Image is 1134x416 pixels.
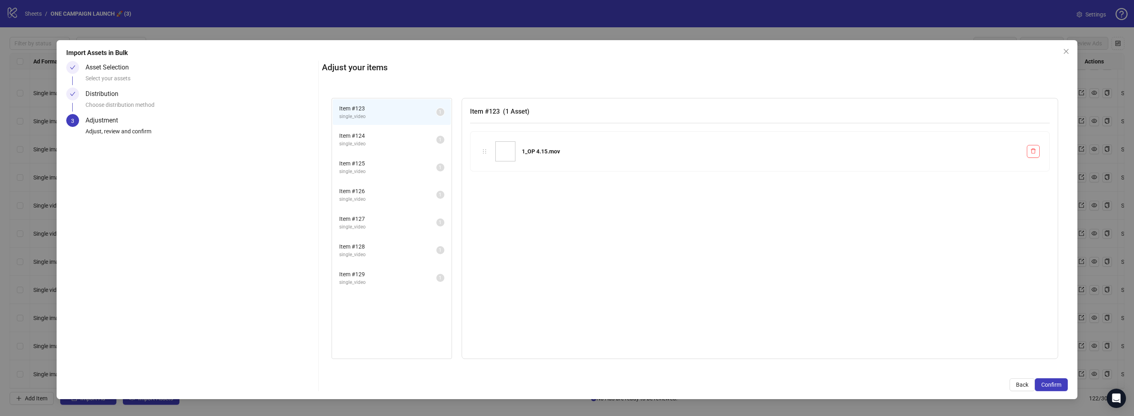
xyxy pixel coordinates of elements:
[1041,381,1061,388] span: Confirm
[1010,378,1035,391] button: Back
[436,136,444,144] sup: 1
[439,220,442,225] span: 1
[339,242,436,251] span: Item # 128
[522,147,1020,156] div: 1_OP 4.15.mov
[86,127,315,141] div: Adjust, review and confirm
[480,147,489,156] div: holder
[322,61,1068,74] h2: Adjust your items
[436,246,444,254] sup: 1
[70,65,75,70] span: check
[66,48,1068,58] div: Import Assets in Bulk
[339,251,436,259] span: single_video
[470,106,1050,116] h3: Item # 123
[436,218,444,226] sup: 1
[339,214,436,223] span: Item # 127
[1060,45,1073,58] button: Close
[503,108,529,115] span: ( 1 Asset )
[339,104,436,113] span: Item # 123
[71,118,74,124] span: 3
[339,196,436,203] span: single_video
[339,159,436,168] span: Item # 125
[1030,148,1036,154] span: delete
[86,61,135,74] div: Asset Selection
[436,163,444,171] sup: 1
[339,131,436,140] span: Item # 124
[1016,381,1028,388] span: Back
[439,275,442,281] span: 1
[1035,378,1068,391] button: Confirm
[339,187,436,196] span: Item # 126
[482,149,487,154] span: holder
[339,113,436,120] span: single_video
[439,165,442,170] span: 1
[86,88,125,100] div: Distribution
[439,109,442,115] span: 1
[86,74,315,88] div: Select your assets
[339,270,436,279] span: Item # 129
[339,140,436,148] span: single_video
[436,274,444,282] sup: 1
[70,91,75,97] span: check
[439,137,442,143] span: 1
[1027,145,1040,158] button: Delete
[495,141,515,161] img: 1_OP 4.15.mov
[436,191,444,199] sup: 1
[86,100,315,114] div: Choose distribution method
[86,114,124,127] div: Adjustment
[1107,389,1126,408] div: Open Intercom Messenger
[436,108,444,116] sup: 1
[439,192,442,198] span: 1
[339,223,436,231] span: single_video
[339,279,436,286] span: single_video
[1063,48,1069,55] span: close
[339,168,436,175] span: single_video
[439,247,442,253] span: 1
